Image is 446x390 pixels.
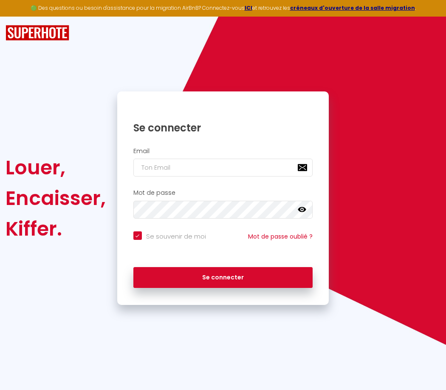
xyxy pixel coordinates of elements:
button: Se connecter [133,267,313,288]
a: créneaux d'ouverture de la salle migration [290,4,415,11]
a: Mot de passe oublié ? [248,232,313,241]
a: ICI [245,4,252,11]
h2: Email [133,148,313,155]
h1: Se connecter [133,121,313,134]
input: Ton Email [133,159,313,176]
div: Encaisser, [6,183,106,214]
h2: Mot de passe [133,189,313,196]
div: Kiffer. [6,214,106,244]
div: Louer, [6,152,106,183]
img: SuperHote logo [6,25,69,41]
